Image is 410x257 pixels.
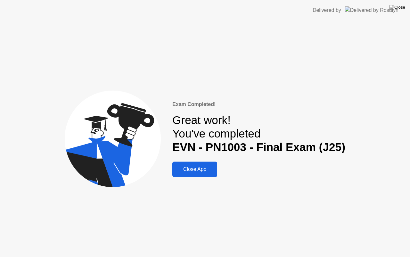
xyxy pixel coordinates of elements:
div: Great work! You've completed [172,113,345,154]
div: Exam Completed! [172,101,345,108]
div: Delivered by [313,6,341,14]
b: EVN - PN1003 - Final Exam (J25) [172,141,345,153]
img: Close [389,5,405,10]
button: Close App [172,162,217,177]
img: Delivered by Rosalyn [345,6,398,14]
div: Close App [174,166,215,172]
